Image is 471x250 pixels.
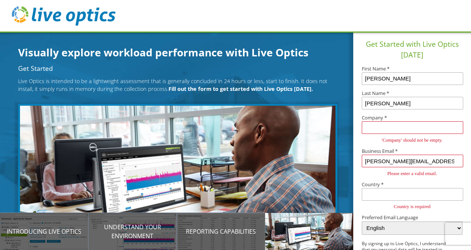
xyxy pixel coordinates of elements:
label: First Name * [362,66,462,71]
span: 'Company' should not be empty. [382,138,442,143]
h1: Visually explore workload performance with Live Optics [18,45,344,60]
p: Understand your environment [88,223,177,240]
p: Live Optics is intended to be a lightweight assessment that is generally concluded in 24 hours or... [18,77,334,93]
label: Company * [362,115,462,120]
h2: Get Started [18,65,334,72]
label: Last Name * [362,91,462,96]
span: Please enter a valid email. [387,171,437,176]
h1: Get Started with Live Optics [DATE] [356,39,468,60]
label: Business Email * [362,149,462,154]
p: Reporting Capabilities [177,227,265,236]
label: Preferred Email Language [362,215,462,220]
span: Country is required [394,204,431,209]
b: Fill out the form to get started with Live Optics [DATE]. [168,85,313,92]
label: Country * [362,182,462,187]
img: live_optics_svg.svg [12,6,116,26]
